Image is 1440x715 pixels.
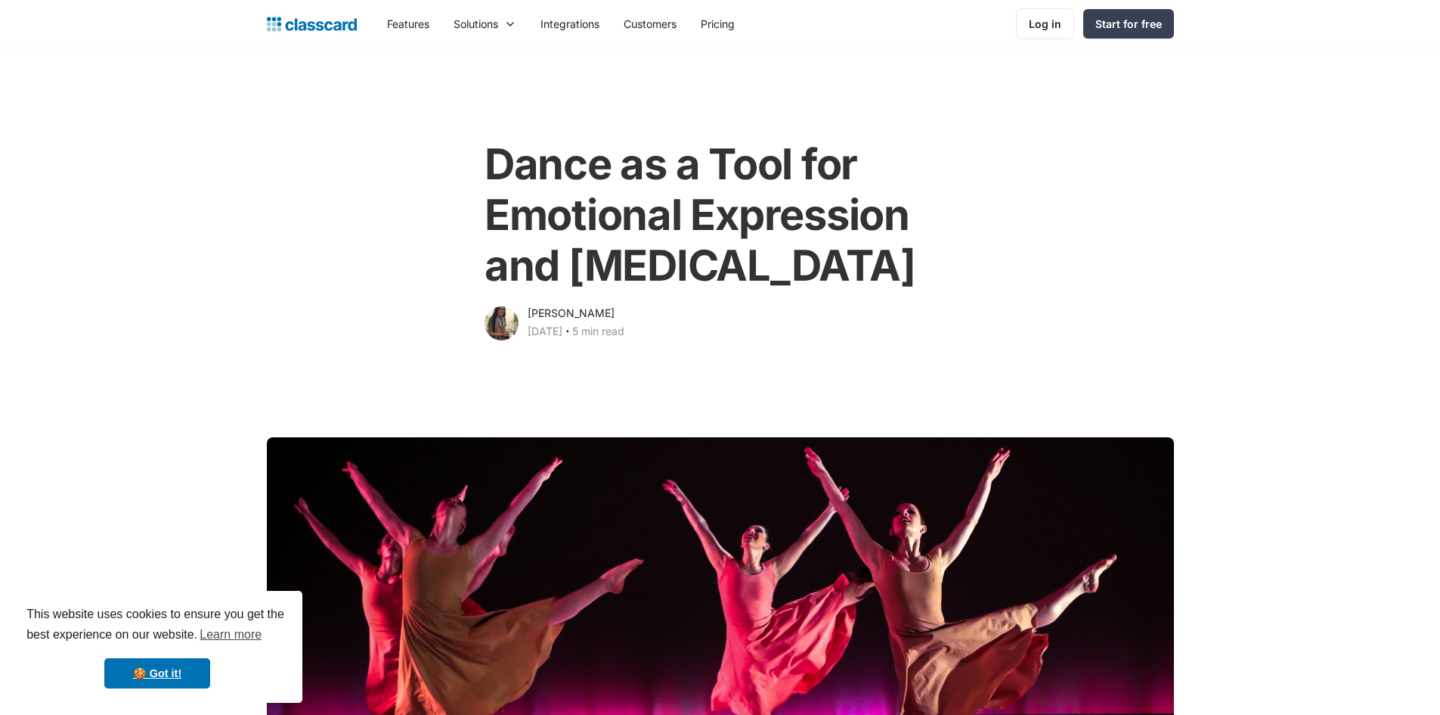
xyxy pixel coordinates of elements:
div: Log in [1029,16,1061,32]
a: dismiss cookie message [104,658,210,689]
a: Log in [1016,8,1074,39]
a: Integrations [528,7,612,41]
div: Solutions [454,16,498,32]
div: [DATE] [528,322,562,340]
a: Pricing [689,7,747,41]
h1: Dance as a Tool for Emotional Expression and [MEDICAL_DATA] [485,139,955,292]
a: learn more about cookies [197,623,264,646]
div: Solutions [441,7,528,41]
a: Customers [612,7,689,41]
div: cookieconsent [12,591,302,703]
div: ‧ [562,322,572,344]
span: This website uses cookies to ensure you get the best experience on our website. [26,605,288,646]
a: home [267,14,357,35]
a: Features [375,7,441,41]
a: Start for free [1083,9,1174,39]
div: [PERSON_NAME] [528,304,615,322]
div: Start for free [1095,16,1162,32]
div: 5 min read [572,322,624,340]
